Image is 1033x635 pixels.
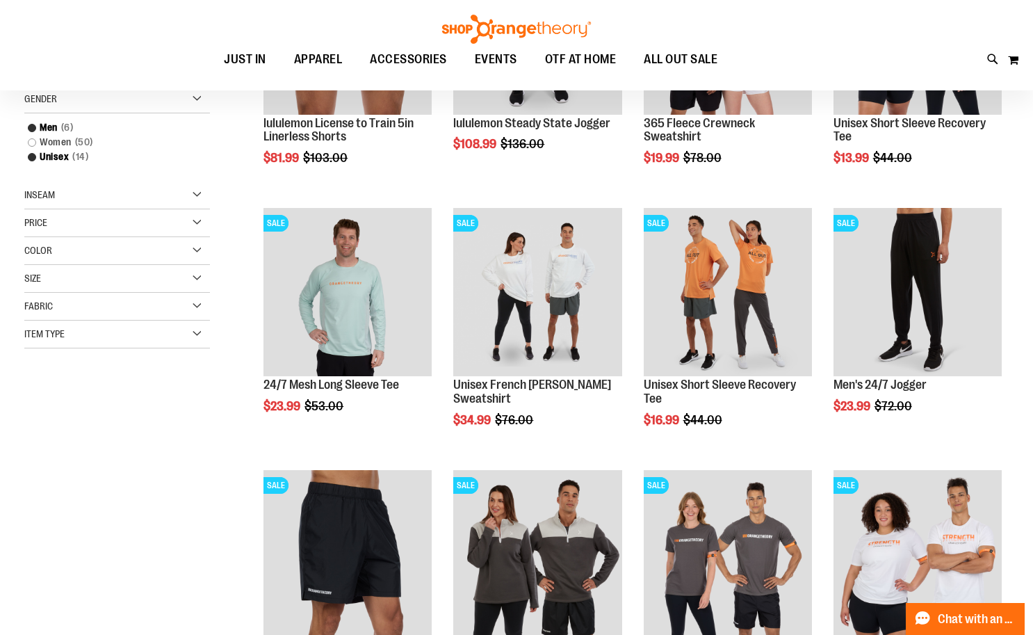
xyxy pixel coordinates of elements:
a: 24/7 Mesh Long Sleeve Tee [263,378,399,392]
span: $78.00 [683,151,724,165]
span: SALE [833,215,859,232]
span: SALE [833,477,859,494]
div: product [637,201,819,463]
span: $136.00 [501,137,546,151]
span: Fabric [24,300,53,312]
img: Unisex French Terry Crewneck Sweatshirt primary image [453,208,621,376]
a: lululemon Steady State Jogger [453,116,610,130]
span: Size [24,273,41,284]
span: $81.99 [263,151,301,165]
span: ACCESSORIES [370,44,447,75]
a: Product image for 24/7 JoggerSALESALE [833,208,1002,378]
a: Unisex Short Sleeve Recovery Tee [644,378,796,405]
span: Item Type [24,328,65,339]
div: product [446,201,628,463]
div: product [257,201,439,449]
span: Color [24,245,52,256]
a: lululemon License to Train 5in Linerless Shorts [263,116,414,144]
span: $19.99 [644,151,681,165]
span: $44.00 [873,151,914,165]
span: SALE [453,215,478,232]
span: SALE [263,477,288,494]
span: SALE [263,215,288,232]
a: 365 Fleece Crewneck Sweatshirt [644,116,755,144]
span: 6 [58,120,77,135]
span: APPAREL [294,44,343,75]
span: SALE [644,477,669,494]
img: Unisex Short Sleeve Recovery Tee primary image [644,208,812,376]
span: $53.00 [304,399,345,413]
span: $72.00 [875,399,914,413]
span: Chat with an Expert [938,613,1016,626]
span: $44.00 [683,413,724,427]
span: OTF AT HOME [545,44,617,75]
span: EVENTS [475,44,517,75]
img: Product image for 24/7 Jogger [833,208,1002,376]
div: product [827,201,1009,449]
span: $76.00 [495,413,535,427]
span: $23.99 [833,399,872,413]
a: Unisex French [PERSON_NAME] Sweatshirt [453,378,611,405]
a: Unisex French Terry Crewneck Sweatshirt primary imageSALESALE [453,208,621,378]
span: $16.99 [644,413,681,427]
span: Inseam [24,189,55,200]
a: Unisex Short Sleeve Recovery Tee primary imageSALESALE [644,208,812,378]
a: Women50 [21,135,199,150]
img: Shop Orangetheory [440,15,593,44]
span: Price [24,217,47,228]
a: Main Image of 1457095SALESALE [263,208,432,378]
a: Unisex14 [21,150,199,164]
span: $13.99 [833,151,871,165]
span: $23.99 [263,399,302,413]
span: 14 [69,150,92,164]
span: ALL OUT SALE [644,44,717,75]
span: $108.99 [453,137,498,151]
span: 50 [72,135,97,150]
a: Men6 [21,120,199,135]
span: JUST IN [224,44,266,75]
a: Men's 24/7 Jogger [833,378,927,392]
span: $103.00 [303,151,350,165]
span: $34.99 [453,413,493,427]
span: SALE [644,215,669,232]
span: SALE [453,477,478,494]
a: Unisex Short Sleeve Recovery Tee [833,116,986,144]
button: Chat with an Expert [906,603,1025,635]
span: Gender [24,93,57,104]
img: Main Image of 1457095 [263,208,432,376]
